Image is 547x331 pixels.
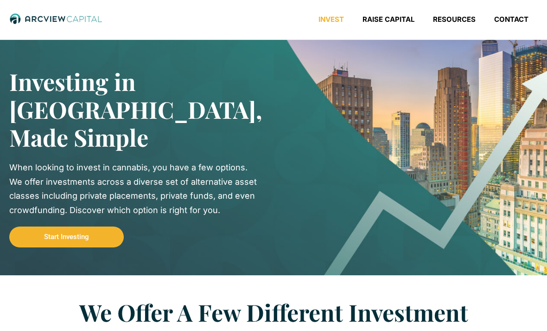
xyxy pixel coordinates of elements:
[424,15,485,24] a: Resources
[9,68,246,151] h2: Investing in [GEOGRAPHIC_DATA], Made Simple
[9,161,260,217] div: When looking to invest in cannabis, you have a few options. We offer investments across a diverse...
[353,15,424,24] a: Raise Capital
[485,15,538,24] a: Contact
[309,15,353,24] a: Invest
[44,234,89,240] span: Start Investing
[9,227,124,247] a: Start Investing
